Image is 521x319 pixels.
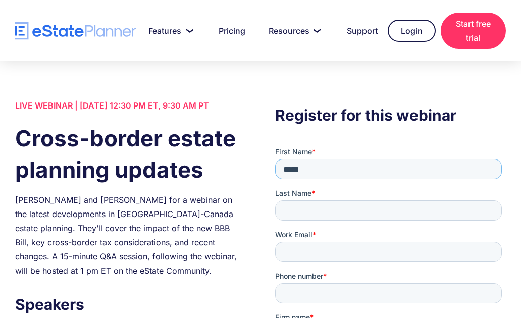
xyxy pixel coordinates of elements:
[15,123,246,185] h1: Cross-border estate planning updates
[441,13,506,49] a: Start free trial
[15,193,246,278] div: [PERSON_NAME] and [PERSON_NAME] for a webinar on the latest developments in [GEOGRAPHIC_DATA]-Can...
[206,21,251,41] a: Pricing
[15,98,246,113] div: LIVE WEBINAR | [DATE] 12:30 PM ET, 9:30 AM PT
[388,20,436,42] a: Login
[275,103,506,127] h3: Register for this webinar
[335,21,383,41] a: Support
[275,147,506,318] iframe: Form 0
[15,293,246,316] h3: Speakers
[15,22,136,40] a: home
[136,21,201,41] a: Features
[256,21,330,41] a: Resources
